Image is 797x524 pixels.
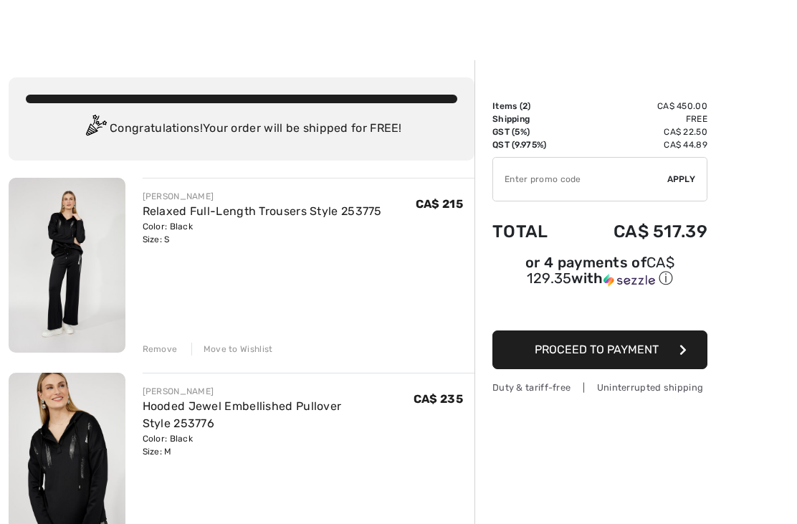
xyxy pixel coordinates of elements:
iframe: PayPal-paypal [492,293,707,325]
td: Total [492,207,573,256]
div: Duty & tariff-free | Uninterrupted shipping [492,381,707,394]
a: Relaxed Full-Length Trousers Style 253775 [143,204,382,218]
span: 2 [522,101,528,111]
span: CA$ 129.35 [527,254,674,287]
td: CA$ 22.50 [573,125,708,138]
td: Items ( ) [492,100,573,113]
td: Shipping [492,113,573,125]
td: CA$ 517.39 [573,207,708,256]
img: Congratulation2.svg [81,115,110,143]
div: Color: Black Size: M [143,432,414,458]
td: CA$ 44.89 [573,138,708,151]
div: or 4 payments ofCA$ 129.35withSezzle Click to learn more about Sezzle [492,256,707,293]
td: GST (5%) [492,125,573,138]
a: Hooded Jewel Embellished Pullover Style 253776 [143,399,342,430]
td: Free [573,113,708,125]
img: Sezzle [603,274,655,287]
td: CA$ 450.00 [573,100,708,113]
div: Color: Black Size: S [143,220,382,246]
div: [PERSON_NAME] [143,385,414,398]
span: CA$ 215 [416,197,463,211]
div: Move to Wishlist [191,343,273,356]
div: Remove [143,343,178,356]
button: Proceed to Payment [492,330,707,369]
input: Promo code [493,158,667,201]
span: CA$ 235 [414,392,463,406]
span: Apply [667,173,696,186]
div: or 4 payments of with [492,256,707,288]
img: Relaxed Full-Length Trousers Style 253775 [9,178,125,353]
td: QST (9.975%) [492,138,573,151]
span: Proceed to Payment [535,343,659,356]
div: [PERSON_NAME] [143,190,382,203]
div: Congratulations! Your order will be shipped for FREE! [26,115,457,143]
